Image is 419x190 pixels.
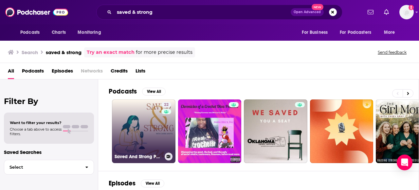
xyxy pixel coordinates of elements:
[46,49,82,55] h3: saved & strong
[399,5,414,19] img: User Profile
[142,88,166,95] button: View All
[365,7,376,18] a: Show notifications dropdown
[340,28,371,37] span: For Podcasters
[22,66,44,79] a: Podcasts
[109,87,137,95] h2: Podcasts
[47,26,70,39] a: Charts
[302,28,328,37] span: For Business
[109,87,166,95] a: PodcastsView All
[312,4,323,10] span: New
[22,49,38,55] h3: Search
[114,7,291,17] input: Search podcasts, credits, & more...
[291,8,324,16] button: Open AdvancedNew
[4,160,94,175] button: Select
[136,66,145,79] a: Lists
[4,149,94,155] p: Saved Searches
[409,5,414,10] svg: Add a profile image
[381,7,392,18] a: Show notifications dropdown
[4,165,80,169] span: Select
[376,50,409,55] button: Send feedback
[10,120,62,125] span: Want to filter your results?
[5,6,68,18] img: Podchaser - Follow, Share and Rate Podcasts
[379,26,403,39] button: open menu
[115,154,162,159] h3: Saved And Strong Podcast
[109,179,164,187] a: EpisodesView All
[16,26,48,39] button: open menu
[399,5,414,19] button: Show profile menu
[81,66,103,79] span: Networks
[8,66,14,79] a: All
[96,5,342,20] div: Search podcasts, credits, & more...
[136,49,192,56] span: for more precise results
[399,5,414,19] span: Logged in as mkercher
[112,99,175,163] a: 22Saved And Strong Podcast
[87,49,135,56] a: Try an exact match
[164,102,169,108] span: 22
[336,26,381,39] button: open menu
[294,11,321,14] span: Open Advanced
[4,96,94,106] h2: Filter By
[73,26,109,39] button: open menu
[109,179,136,187] h2: Episodes
[297,26,336,39] button: open menu
[141,179,164,187] button: View All
[397,155,412,170] div: Open Intercom Messenger
[52,28,66,37] span: Charts
[384,28,395,37] span: More
[111,66,128,79] a: Credits
[10,127,62,136] span: Choose a tab above to access filters.
[161,102,171,107] a: 22
[78,28,101,37] span: Monitoring
[20,28,40,37] span: Podcasts
[52,66,73,79] a: Episodes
